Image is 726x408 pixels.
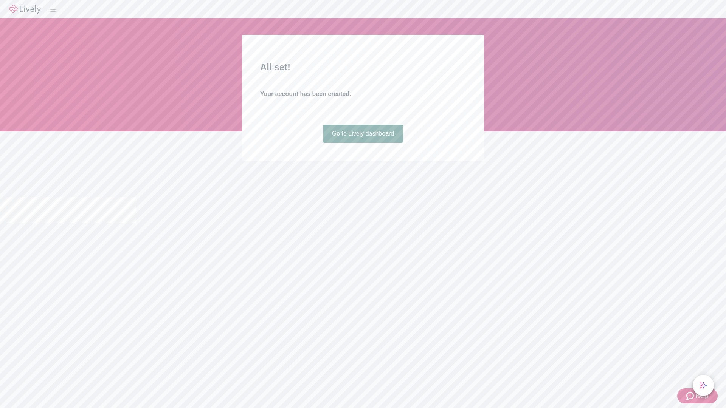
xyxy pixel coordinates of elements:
[260,90,466,99] h4: Your account has been created.
[693,375,714,396] button: chat
[260,60,466,74] h2: All set!
[50,9,56,12] button: Log out
[323,125,403,143] a: Go to Lively dashboard
[700,382,707,389] svg: Lively AI Assistant
[695,391,709,400] span: Help
[686,391,695,400] svg: Zendesk support icon
[677,388,718,403] button: Zendesk support iconHelp
[9,5,41,14] img: Lively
